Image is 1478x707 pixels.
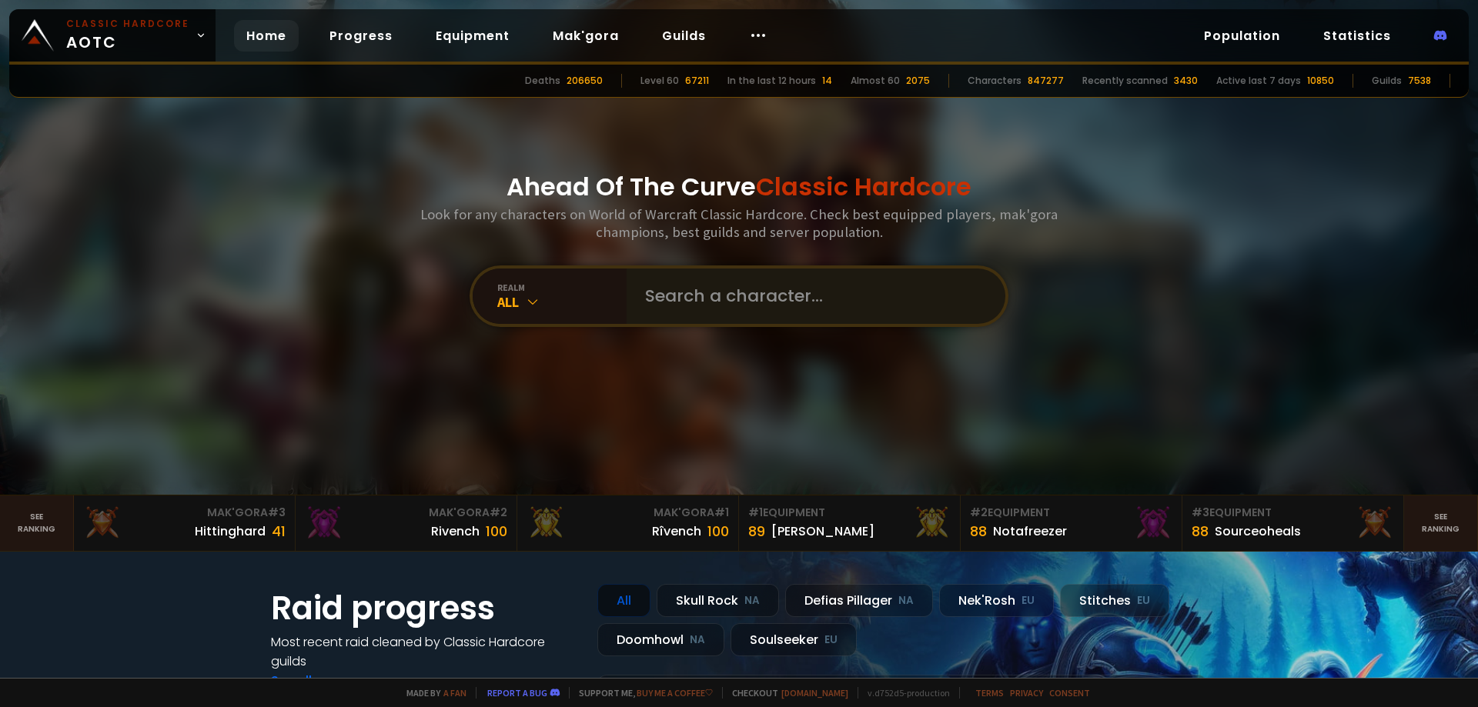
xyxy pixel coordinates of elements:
a: #1Equipment89[PERSON_NAME] [739,495,961,551]
small: NA [744,593,760,609]
div: Equipment [970,505,1172,521]
span: # 3 [268,505,286,520]
span: # 1 [748,505,763,520]
h3: Look for any characters on World of Warcraft Classic Hardcore. Check best equipped players, mak'g... [414,205,1064,241]
div: Notafreezer [993,522,1067,541]
a: Classic HardcoreAOTC [9,9,216,62]
div: 14 [822,74,832,88]
div: Almost 60 [851,74,900,88]
span: Checkout [722,687,848,699]
div: Hittinghard [195,522,266,541]
div: 2075 [906,74,930,88]
div: All [497,293,627,311]
a: Consent [1049,687,1090,699]
input: Search a character... [636,268,987,324]
div: [PERSON_NAME] [771,522,874,541]
small: EU [1022,593,1035,609]
div: Equipment [1192,505,1394,521]
div: All [597,584,650,617]
div: In the last 12 hours [727,74,816,88]
a: See all progress [271,672,371,689]
span: Made by [397,687,466,699]
h1: Ahead Of The Curve [507,168,971,205]
div: Level 60 [640,74,679,88]
div: 89 [748,521,765,542]
a: #2Equipment88Notafreezer [961,495,1182,551]
a: Home [234,20,299,52]
div: Soulseeker [731,623,857,656]
a: Equipment [423,20,522,52]
div: Sourceoheals [1215,522,1301,541]
div: 41 [272,521,286,542]
a: [DOMAIN_NAME] [781,687,848,699]
div: 847277 [1028,74,1064,88]
div: 100 [486,521,507,542]
a: a fan [443,687,466,699]
span: AOTC [66,17,189,54]
div: Stitches [1060,584,1169,617]
div: 88 [970,521,987,542]
span: # 3 [1192,505,1209,520]
small: EU [1137,593,1150,609]
a: Privacy [1010,687,1043,699]
div: Defias Pillager [785,584,933,617]
a: Mak'Gora#1Rîvench100 [517,495,739,551]
div: Active last 7 days [1216,74,1301,88]
small: NA [690,632,705,648]
div: Recently scanned [1082,74,1168,88]
div: realm [497,282,627,293]
small: EU [824,632,838,648]
div: Deaths [525,74,560,88]
span: # 2 [970,505,988,520]
div: Guilds [1372,74,1402,88]
span: Classic Hardcore [756,169,971,204]
div: 88 [1192,521,1209,542]
div: Doomhowl [597,623,724,656]
div: Rîvench [652,522,701,541]
div: 3430 [1174,74,1198,88]
div: Equipment [748,505,951,521]
a: Guilds [650,20,718,52]
a: Terms [975,687,1004,699]
a: Population [1192,20,1292,52]
div: Mak'Gora [305,505,507,521]
span: Support me, [569,687,713,699]
a: Mak'Gora#2Rivench100 [296,495,517,551]
a: Seeranking [1404,495,1478,551]
a: Statistics [1311,20,1403,52]
div: Nek'Rosh [939,584,1054,617]
a: Mak'gora [540,20,631,52]
a: Mak'Gora#3Hittinghard41 [74,495,296,551]
div: Mak'Gora [527,505,729,521]
div: Rivench [431,522,480,541]
div: 7538 [1408,74,1431,88]
small: Classic Hardcore [66,17,189,31]
h1: Raid progress [271,584,579,632]
a: Buy me a coffee [637,687,713,699]
div: 67211 [685,74,709,88]
small: NA [898,593,914,609]
h4: Most recent raid cleaned by Classic Hardcore guilds [271,632,579,671]
div: 10850 [1307,74,1334,88]
span: # 1 [714,505,729,520]
a: Report a bug [487,687,547,699]
div: 100 [707,521,729,542]
a: #3Equipment88Sourceoheals [1182,495,1404,551]
span: v. d752d5 - production [858,687,950,699]
div: Mak'Gora [83,505,286,521]
span: # 2 [490,505,507,520]
div: 206650 [567,74,603,88]
a: Progress [317,20,405,52]
div: Skull Rock [657,584,779,617]
div: Characters [968,74,1022,88]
